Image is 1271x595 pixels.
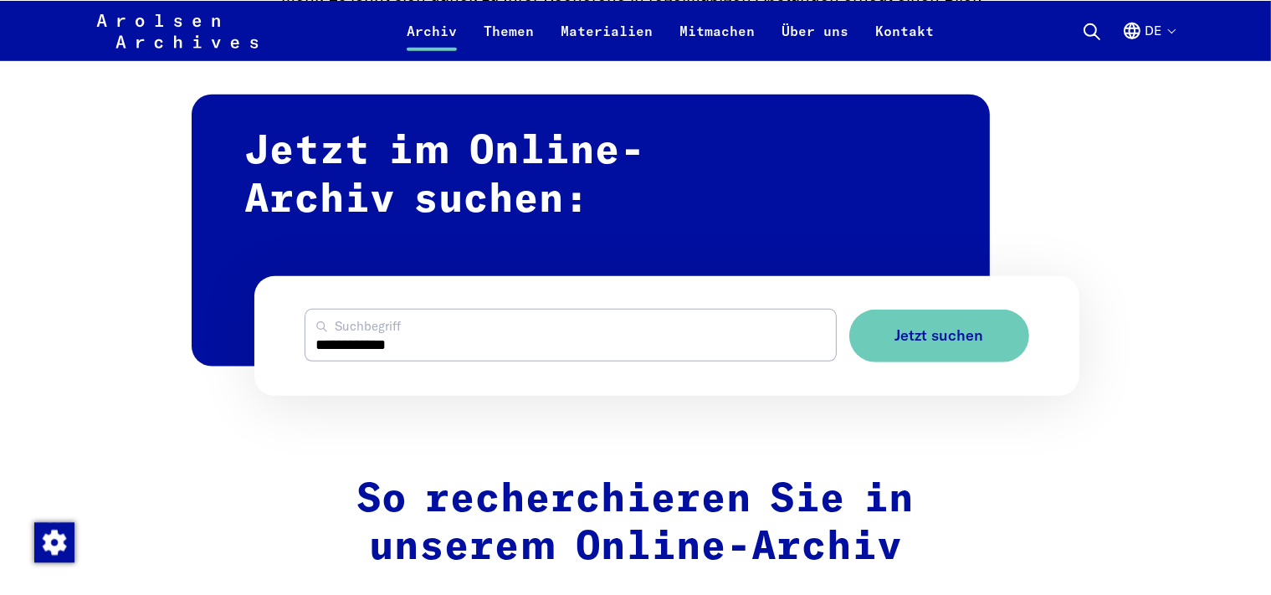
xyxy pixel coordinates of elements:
[470,20,547,60] a: Themen
[768,20,862,60] a: Über uns
[393,20,470,60] a: Archiv
[393,10,947,50] nav: Primär
[1122,20,1175,60] button: Deutsch, Sprachauswahl
[862,20,947,60] a: Kontakt
[192,94,990,366] h2: Jetzt im Online-Archiv suchen:
[894,326,983,344] span: Jetzt suchen
[34,522,74,562] img: Zustimmung ändern
[282,475,990,572] h2: So recherchieren Sie in unserem Online-Archiv
[547,20,666,60] a: Materialien
[849,309,1029,362] button: Jetzt suchen
[666,20,768,60] a: Mitmachen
